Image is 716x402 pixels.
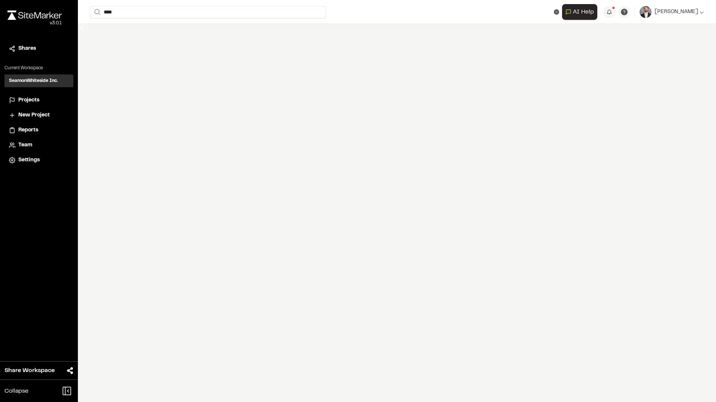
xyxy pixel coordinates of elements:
button: Clear text [554,9,559,15]
button: Open AI Assistant [562,4,597,20]
button: [PERSON_NAME] [640,6,704,18]
span: Team [18,141,32,149]
span: Collapse [4,387,28,396]
a: Team [9,141,69,149]
a: Settings [9,156,69,164]
span: Share Workspace [4,366,55,375]
a: Shares [9,45,69,53]
span: Reports [18,126,38,134]
span: New Project [18,111,50,119]
img: User [640,6,652,18]
span: [PERSON_NAME] [655,8,698,16]
span: Settings [18,156,40,164]
p: Current Workspace [4,65,73,71]
div: Oh geez...please don't... [7,20,62,27]
a: Projects [9,96,69,104]
span: Projects [18,96,39,104]
div: Open AI Assistant [562,4,600,20]
a: Reports [9,126,69,134]
img: rebrand.png [7,10,62,20]
h3: SeamonWhiteside Inc. [9,77,58,84]
span: AI Help [573,7,594,16]
button: Search [90,6,103,18]
span: Shares [18,45,36,53]
a: New Project [9,111,69,119]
